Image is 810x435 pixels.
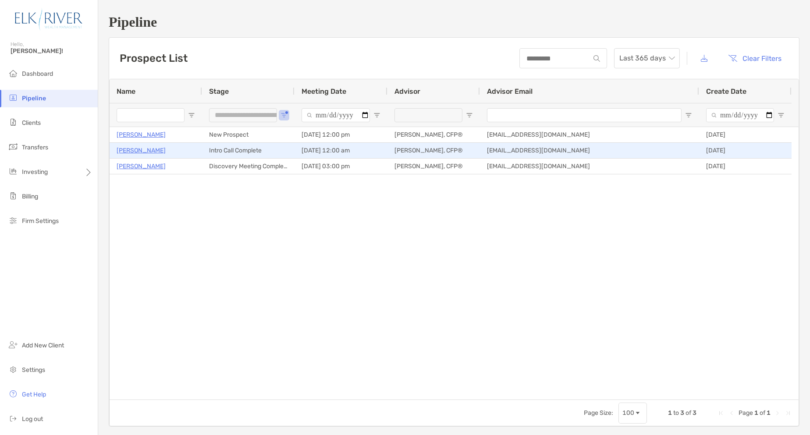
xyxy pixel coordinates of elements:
[8,340,18,350] img: add_new_client icon
[22,415,43,423] span: Log out
[668,409,672,417] span: 1
[202,143,295,158] div: Intro Call Complete
[11,4,87,35] img: Zoe Logo
[8,68,18,78] img: dashboard icon
[8,141,18,152] img: transfers icon
[785,410,792,417] div: Last Page
[22,144,48,151] span: Transfers
[11,47,92,55] span: [PERSON_NAME]!
[117,145,166,156] a: [PERSON_NAME]
[202,127,295,142] div: New Prospect
[22,366,45,374] span: Settings
[778,112,785,119] button: Open Filter Menu
[394,87,420,95] span: Advisor
[188,112,195,119] button: Open Filter Menu
[8,117,18,127] img: clients icon
[22,119,41,127] span: Clients
[22,217,59,225] span: Firm Settings
[487,108,682,122] input: Advisor Email Filter Input
[117,87,135,95] span: Name
[22,391,46,398] span: Get Help
[699,143,792,158] div: [DATE]
[767,409,771,417] span: 1
[373,112,380,119] button: Open Filter Menu
[774,410,781,417] div: Next Page
[480,159,699,174] div: [EMAIL_ADDRESS][DOMAIN_NAME]
[706,108,774,122] input: Create Date Filter Input
[699,127,792,142] div: [DATE]
[622,409,634,417] div: 100
[22,168,48,176] span: Investing
[22,95,46,102] span: Pipeline
[8,166,18,177] img: investing icon
[209,87,229,95] span: Stage
[8,389,18,399] img: get-help icon
[302,108,370,122] input: Meeting Date Filter Input
[593,55,600,62] img: input icon
[120,52,188,64] h3: Prospect List
[680,409,684,417] span: 3
[487,87,533,95] span: Advisor Email
[618,403,647,424] div: Page Size
[673,409,679,417] span: to
[22,342,64,349] span: Add New Client
[281,112,288,119] button: Open Filter Menu
[480,143,699,158] div: [EMAIL_ADDRESS][DOMAIN_NAME]
[739,409,753,417] span: Page
[8,191,18,201] img: billing icon
[466,112,473,119] button: Open Filter Menu
[109,14,799,30] h1: Pipeline
[8,364,18,375] img: settings icon
[22,70,53,78] span: Dashboard
[117,129,166,140] a: [PERSON_NAME]
[722,49,789,68] button: Clear Filters
[117,108,185,122] input: Name Filter Input
[302,87,346,95] span: Meeting Date
[706,87,746,95] span: Create Date
[685,112,692,119] button: Open Filter Menu
[619,49,675,68] span: Last 365 days
[387,159,480,174] div: [PERSON_NAME], CFP®
[8,92,18,103] img: pipeline icon
[754,409,758,417] span: 1
[387,143,480,158] div: [PERSON_NAME], CFP®
[387,127,480,142] div: [PERSON_NAME], CFP®
[8,413,18,424] img: logout icon
[686,409,691,417] span: of
[295,127,387,142] div: [DATE] 12:00 pm
[699,159,792,174] div: [DATE]
[295,159,387,174] div: [DATE] 03:00 pm
[693,409,696,417] span: 3
[728,410,735,417] div: Previous Page
[480,127,699,142] div: [EMAIL_ADDRESS][DOMAIN_NAME]
[295,143,387,158] div: [DATE] 12:00 am
[584,409,613,417] div: Page Size:
[202,159,295,174] div: Discovery Meeting Complete
[760,409,765,417] span: of
[8,215,18,226] img: firm-settings icon
[718,410,725,417] div: First Page
[22,193,38,200] span: Billing
[117,161,166,172] a: [PERSON_NAME]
